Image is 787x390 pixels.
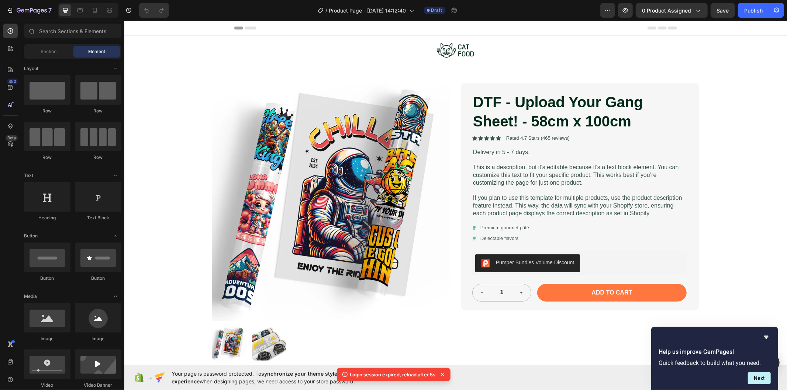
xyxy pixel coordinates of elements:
p: 7 [48,6,52,15]
button: 0 product assigned [636,3,708,18]
div: Pumper Bundles Volume Discount [372,238,450,246]
div: Add to cart [467,268,508,276]
span: synchronize your theme style & enhance your experience [172,370,379,384]
input: Search Sections & Elements [24,24,121,38]
iframe: Design area [124,21,787,365]
span: Toggle open [110,290,121,302]
img: CIumv63twf4CEAE=.png [357,238,366,247]
button: Pumper Bundles Volume Discount [351,234,456,251]
p: Rated 4.7 Stars (465 reviews) [382,115,445,121]
span: Section [41,48,57,55]
span: Product Page - [DATE] 14:12:40 [329,7,406,14]
div: Row [75,154,121,161]
div: Image [24,335,70,342]
h1: DTF - Upload Your Gang Sheet! - 58cm x 100cm [348,71,562,111]
div: Text Block [75,215,121,221]
div: Row [24,108,70,114]
span: Toggle open [110,63,121,74]
button: Add to cart [413,263,562,281]
button: decrement [348,264,367,281]
span: Text [24,172,33,179]
p: Delivery in 5 - 7 days. [349,128,562,136]
span: Layout [24,65,38,72]
div: Button [24,275,70,282]
div: Help us improve GemPages! [659,333,771,384]
div: Publish [744,7,763,14]
span: 0 product assigned [642,7,691,14]
div: Video [24,382,70,389]
div: Beta [6,135,18,141]
div: Row [24,154,70,161]
p: If you plan to use this template for multiple products, use the product description feature inste... [349,174,562,196]
span: Save [717,7,729,14]
button: increment [387,264,407,281]
span: Your page is password protected. To when designing pages, we need access to your store password. [172,370,407,385]
div: Heading [24,215,70,221]
span: Draft [431,7,442,14]
span: Element [88,48,105,55]
div: Button [75,275,121,282]
p: Premium gourmet pâté [356,204,405,210]
p: Quick feedback to build what you need. [659,359,771,366]
span: / [326,7,328,14]
div: Video Banner [75,382,121,389]
span: Media [24,293,37,300]
button: Hide survey [762,333,771,342]
div: Row [75,108,121,114]
p: This is a description, but it's editable because it's a text block element. You can customize thi... [349,143,562,166]
button: Next question [748,372,771,384]
span: Button [24,233,38,239]
p: Delectable flavors [356,215,394,221]
div: Image [75,335,121,342]
span: Toggle open [110,170,121,181]
div: Undo/Redo [139,3,169,18]
button: Save [711,3,735,18]
button: 7 [3,3,55,18]
span: Toggle open [110,230,121,242]
h2: Help us improve GemPages! [659,348,771,356]
input: quantity [367,264,387,281]
p: Login session expired, reload after 5s [350,371,436,378]
button: Publish [738,3,769,18]
div: 450 [7,79,18,84]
